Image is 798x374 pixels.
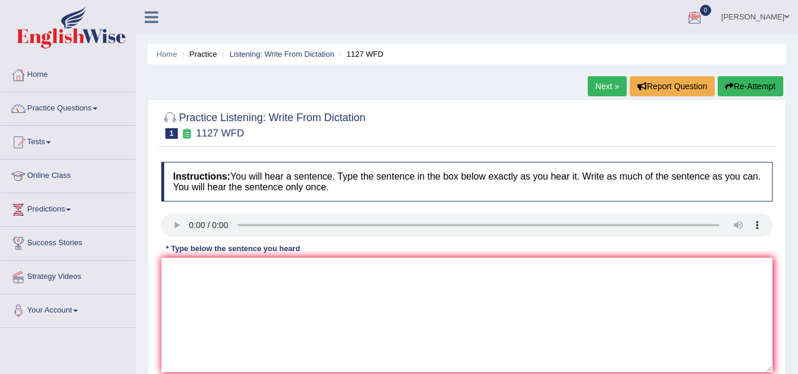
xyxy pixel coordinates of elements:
[1,126,135,155] a: Tests
[1,193,135,223] a: Predictions
[165,128,178,139] span: 1
[1,58,135,88] a: Home
[718,76,783,96] button: Re-Attempt
[588,76,627,96] a: Next »
[1,227,135,256] a: Success Stories
[173,171,230,181] b: Instructions:
[1,261,135,290] a: Strategy Videos
[229,50,334,58] a: Listening: Write From Dictation
[1,160,135,189] a: Online Class
[161,162,773,201] h4: You will hear a sentence. Type the sentence in the box below exactly as you hear it. Write as muc...
[181,128,193,139] small: Exam occurring question
[1,294,135,324] a: Your Account
[161,109,366,139] h2: Practice Listening: Write From Dictation
[196,128,244,139] small: 1127 WFD
[700,5,712,16] span: 0
[337,48,383,60] li: 1127 WFD
[161,243,305,254] div: * Type below the sentence you heard
[630,76,715,96] button: Report Question
[179,48,217,60] li: Practice
[157,50,177,58] a: Home
[1,92,135,122] a: Practice Questions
